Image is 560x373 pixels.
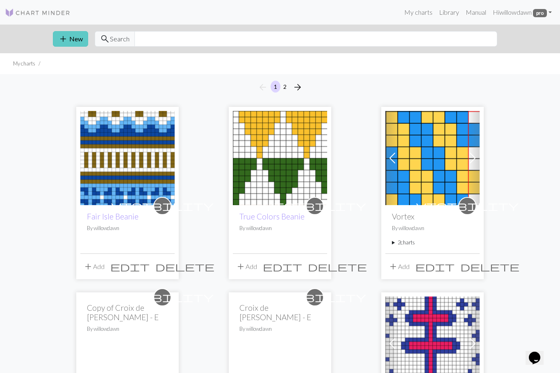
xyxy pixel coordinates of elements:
i: private [264,289,366,305]
button: Add [385,259,412,274]
span: add [83,261,93,272]
p: By willowdawn [239,325,321,333]
span: arrow_forward [293,81,303,93]
i: private [264,198,366,214]
button: Edit [412,259,458,274]
p: By willowdawn [239,224,321,232]
a: My charts [401,4,436,20]
span: pro [533,9,547,17]
i: Edit [263,262,302,271]
button: Add [80,259,107,274]
h2: Copy of Croix de [PERSON_NAME] - E [87,303,168,322]
i: private [416,198,519,214]
a: Library [436,4,462,20]
button: 1 [271,81,280,93]
span: delete [155,261,214,272]
i: Next [293,82,303,92]
span: visibility [111,291,214,303]
li: My charts [13,60,35,68]
p: By willowdawn [392,224,473,232]
i: Edit [415,262,455,271]
a: True Colors Beanie [239,212,305,221]
span: search [100,33,110,45]
h2: Vortex [392,212,473,221]
a: Croix de Lorraine [385,339,480,346]
i: private [111,289,214,305]
a: Fair Isle Beanie [80,153,175,161]
span: visibility [416,199,519,212]
summary: 2charts [392,239,473,246]
p: By willowdawn [87,224,168,232]
img: Fair Isle Beanie [80,111,175,205]
p: By willowdawn [87,325,168,333]
button: Edit [107,259,153,274]
button: New [53,31,88,47]
button: Next [289,81,306,94]
span: add [388,261,398,272]
button: Delete [458,259,522,274]
a: Manual [462,4,489,20]
nav: Page navigation [255,81,306,94]
span: edit [263,261,302,272]
span: visibility [264,291,366,303]
i: private [111,198,214,214]
span: Search [110,34,130,44]
span: visibility [111,199,214,212]
button: Edit [260,259,305,274]
a: True Colors Beanie [233,153,327,161]
a: Fair Isle Beanie [87,212,139,221]
iframe: chat widget [526,340,552,365]
span: add [236,261,246,272]
i: Edit [110,262,150,271]
button: Add [233,259,260,274]
span: add [58,33,68,45]
a: Vortex [385,153,480,161]
a: Hiwillowdawn pro [489,4,555,20]
span: visibility [264,199,366,212]
img: True Colors Beanie [233,111,327,205]
button: Delete [153,259,217,274]
span: delete [308,261,367,272]
h2: Croix de [PERSON_NAME] - E [239,303,321,322]
span: edit [110,261,150,272]
button: 2 [280,81,290,93]
span: delete [460,261,519,272]
button: Delete [305,259,370,274]
span: edit [415,261,455,272]
img: Logo [5,8,71,18]
img: Vortex [385,111,480,205]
